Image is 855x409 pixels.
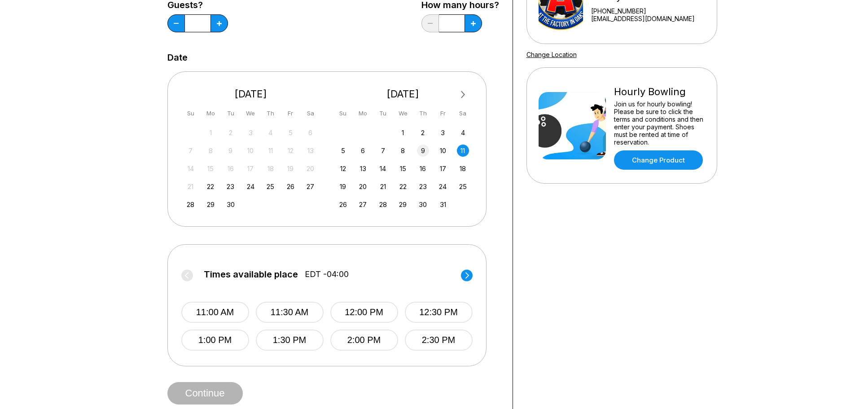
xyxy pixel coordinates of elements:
div: Choose Tuesday, September 30th, 2025 [224,198,237,211]
button: 2:30 PM [405,330,473,351]
div: Choose Friday, September 26th, 2025 [285,180,297,193]
div: Choose Friday, October 17th, 2025 [437,163,449,175]
button: 1:30 PM [256,330,324,351]
div: Choose Wednesday, October 22nd, 2025 [397,180,409,193]
div: [DATE] [333,88,473,100]
div: Choose Thursday, October 23rd, 2025 [417,180,429,193]
span: EDT -04:00 [305,269,349,279]
div: Choose Sunday, October 12th, 2025 [337,163,349,175]
div: Choose Monday, October 13th, 2025 [357,163,369,175]
div: Choose Tuesday, September 23rd, 2025 [224,180,237,193]
img: Hourly Bowling [539,92,606,159]
div: month 2025-09 [184,126,318,211]
div: Not available Tuesday, September 9th, 2025 [224,145,237,157]
div: Choose Thursday, October 2nd, 2025 [417,127,429,139]
div: Choose Tuesday, October 21st, 2025 [377,180,389,193]
div: Tu [224,107,237,119]
div: Not available Wednesday, September 17th, 2025 [245,163,257,175]
div: Not available Sunday, September 7th, 2025 [184,145,197,157]
a: Change Location [526,51,577,58]
div: Choose Sunday, October 26th, 2025 [337,198,349,211]
button: 12:30 PM [405,302,473,323]
div: Choose Thursday, October 30th, 2025 [417,198,429,211]
div: Choose Wednesday, October 8th, 2025 [397,145,409,157]
div: Not available Wednesday, September 3rd, 2025 [245,127,257,139]
div: Choose Wednesday, October 29th, 2025 [397,198,409,211]
div: Choose Monday, September 22nd, 2025 [205,180,217,193]
div: Not available Sunday, September 14th, 2025 [184,163,197,175]
div: Choose Sunday, September 28th, 2025 [184,198,197,211]
div: Sa [457,107,469,119]
a: Change Product [614,150,703,170]
div: Mo [357,107,369,119]
div: Choose Friday, October 31st, 2025 [437,198,449,211]
div: Choose Friday, October 24th, 2025 [437,180,449,193]
div: Choose Friday, October 3rd, 2025 [437,127,449,139]
div: Choose Thursday, October 9th, 2025 [417,145,429,157]
div: Choose Monday, October 27th, 2025 [357,198,369,211]
div: month 2025-10 [336,126,470,211]
div: Not available Thursday, September 18th, 2025 [264,163,276,175]
div: [DATE] [181,88,320,100]
div: Not available Wednesday, September 10th, 2025 [245,145,257,157]
div: Choose Friday, October 10th, 2025 [437,145,449,157]
button: Next Month [456,88,470,102]
div: Choose Saturday, September 27th, 2025 [304,180,316,193]
div: Choose Saturday, October 4th, 2025 [457,127,469,139]
button: 2:00 PM [330,330,398,351]
div: Choose Tuesday, October 28th, 2025 [377,198,389,211]
button: 1:00 PM [181,330,249,351]
div: Choose Saturday, October 18th, 2025 [457,163,469,175]
div: Choose Thursday, September 25th, 2025 [264,180,276,193]
button: 11:30 AM [256,302,324,323]
div: Th [264,107,276,119]
div: Not available Monday, September 15th, 2025 [205,163,217,175]
div: Su [184,107,197,119]
div: Hourly Bowling [614,86,705,98]
div: Su [337,107,349,119]
div: Not available Friday, September 19th, 2025 [285,163,297,175]
div: Th [417,107,429,119]
span: Times available place [204,269,298,279]
div: Not available Monday, September 8th, 2025 [205,145,217,157]
div: Fr [285,107,297,119]
button: 11:00 AM [181,302,249,323]
div: Choose Tuesday, October 7th, 2025 [377,145,389,157]
div: Choose Monday, October 6th, 2025 [357,145,369,157]
div: Not available Tuesday, September 2nd, 2025 [224,127,237,139]
div: Not available Thursday, September 11th, 2025 [264,145,276,157]
div: Choose Wednesday, October 1st, 2025 [397,127,409,139]
div: Not available Monday, September 1st, 2025 [205,127,217,139]
div: Not available Thursday, September 4th, 2025 [264,127,276,139]
div: Not available Saturday, September 13th, 2025 [304,145,316,157]
div: Choose Wednesday, October 15th, 2025 [397,163,409,175]
div: Not available Friday, September 12th, 2025 [285,145,297,157]
div: Choose Monday, October 20th, 2025 [357,180,369,193]
div: Not available Saturday, September 6th, 2025 [304,127,316,139]
div: Choose Thursday, October 16th, 2025 [417,163,429,175]
a: [EMAIL_ADDRESS][DOMAIN_NAME] [591,15,705,22]
div: Tu [377,107,389,119]
div: Join us for hourly bowling! Please be sure to click the terms and conditions and then enter your ... [614,100,705,146]
div: Choose Sunday, October 19th, 2025 [337,180,349,193]
button: 12:00 PM [330,302,398,323]
div: Not available Sunday, September 21st, 2025 [184,180,197,193]
div: Not available Saturday, September 20th, 2025 [304,163,316,175]
div: Choose Tuesday, October 14th, 2025 [377,163,389,175]
div: Choose Monday, September 29th, 2025 [205,198,217,211]
div: Not available Friday, September 5th, 2025 [285,127,297,139]
div: Choose Saturday, October 11th, 2025 [457,145,469,157]
div: Not available Tuesday, September 16th, 2025 [224,163,237,175]
div: Choose Sunday, October 5th, 2025 [337,145,349,157]
div: Fr [437,107,449,119]
div: We [397,107,409,119]
div: Choose Saturday, October 25th, 2025 [457,180,469,193]
label: Date [167,53,188,62]
div: Mo [205,107,217,119]
div: Choose Wednesday, September 24th, 2025 [245,180,257,193]
div: [PHONE_NUMBER] [591,7,705,15]
div: Sa [304,107,316,119]
div: We [245,107,257,119]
